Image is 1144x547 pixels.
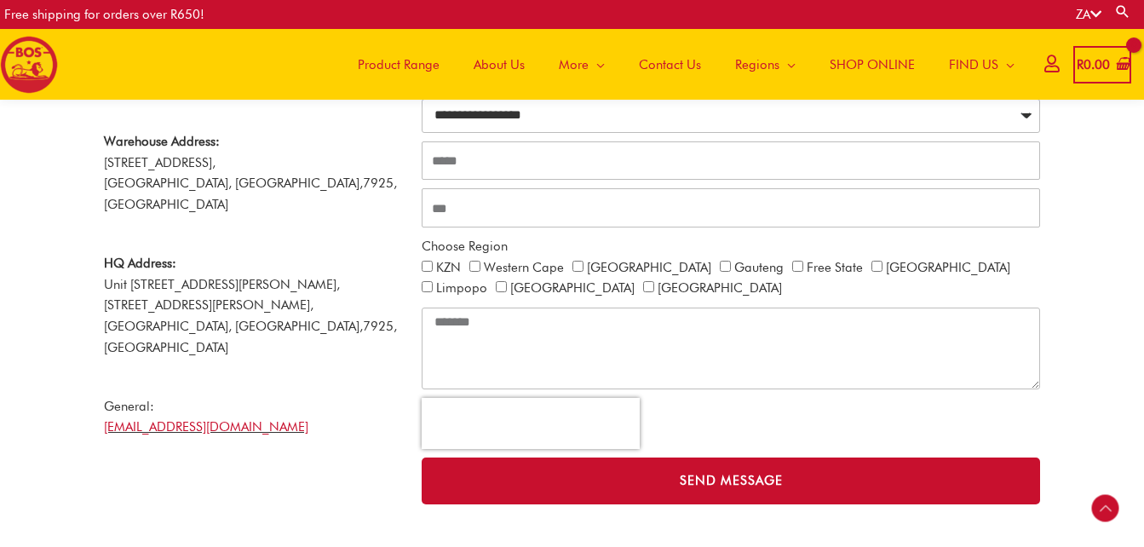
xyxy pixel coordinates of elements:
[104,134,220,149] strong: Warehouse Address:
[1076,7,1101,22] a: ZA
[680,475,783,487] span: Send Message
[104,319,397,355] span: 7925, [GEOGRAPHIC_DATA]
[104,297,313,313] span: [STREET_ADDRESS][PERSON_NAME],
[735,39,779,90] span: Regions
[457,29,542,100] a: About Us
[718,29,813,100] a: Regions
[813,29,932,100] a: SHOP ONLINE
[622,29,718,100] a: Contact Us
[104,319,363,334] span: [GEOGRAPHIC_DATA], [GEOGRAPHIC_DATA],
[104,155,216,170] span: [STREET_ADDRESS],
[104,419,308,435] a: [EMAIL_ADDRESS][DOMAIN_NAME]
[510,280,635,296] label: [GEOGRAPHIC_DATA]
[341,29,457,100] a: Product Range
[1073,46,1131,84] a: View Shopping Cart, empty
[559,39,589,90] span: More
[104,256,340,292] span: Unit [STREET_ADDRESS][PERSON_NAME],
[422,31,1041,514] form: CONTACT ALL
[104,256,176,271] strong: HQ Address:
[949,39,998,90] span: FIND US
[807,260,863,275] label: Free State
[436,260,461,275] label: KZN
[436,280,487,296] label: Limpopo
[1114,3,1131,20] a: Search button
[734,260,784,275] label: Gauteng
[658,280,782,296] label: [GEOGRAPHIC_DATA]
[474,39,525,90] span: About Us
[587,260,711,275] label: [GEOGRAPHIC_DATA]
[542,29,622,100] a: More
[104,176,363,191] span: [GEOGRAPHIC_DATA], [GEOGRAPHIC_DATA],
[1077,57,1084,72] span: R
[1077,57,1110,72] bdi: 0.00
[886,260,1010,275] label: [GEOGRAPHIC_DATA]
[422,236,508,257] label: Choose Region
[422,398,640,449] iframe: reCAPTCHA
[484,260,564,275] label: Western Cape
[358,39,440,90] span: Product Range
[830,39,915,90] span: SHOP ONLINE
[422,458,1041,504] button: Send Message
[104,396,405,439] p: General:
[639,39,701,90] span: Contact Us
[328,29,1032,100] nav: Site Navigation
